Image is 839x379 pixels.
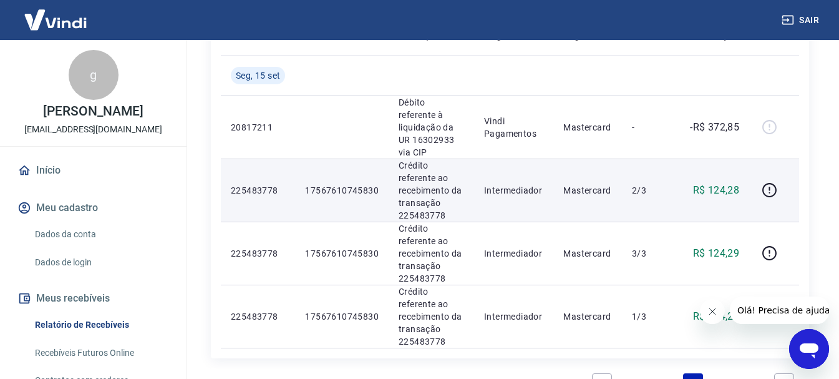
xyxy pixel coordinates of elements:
[693,246,740,261] p: R$ 124,29
[632,121,669,134] p: -
[693,183,740,198] p: R$ 124,28
[30,312,172,338] a: Relatório de Recebíveis
[30,250,172,275] a: Dados de login
[632,310,669,323] p: 1/3
[563,310,612,323] p: Mastercard
[484,115,543,140] p: Vindi Pagamentos
[779,9,824,32] button: Sair
[399,222,464,285] p: Crédito referente ao recebimento da transação 225483778
[30,340,172,366] a: Recebíveis Futuros Online
[15,1,96,39] img: Vindi
[632,184,669,197] p: 2/3
[231,121,285,134] p: 20817211
[563,184,612,197] p: Mastercard
[484,310,543,323] p: Intermediador
[563,247,612,260] p: Mastercard
[789,329,829,369] iframe: Botão para abrir a janela de mensagens
[563,121,612,134] p: Mastercard
[484,247,543,260] p: Intermediador
[231,184,285,197] p: 225483778
[399,96,464,159] p: Débito referente à liquidação da UR 16302933 via CIP
[399,285,464,348] p: Crédito referente ao recebimento da transação 225483778
[700,299,725,324] iframe: Fechar mensagem
[693,309,740,324] p: R$ 124,28
[231,310,285,323] p: 225483778
[43,105,143,118] p: [PERSON_NAME]
[632,247,669,260] p: 3/3
[236,69,280,82] span: Seg, 15 set
[305,310,379,323] p: 17567610745830
[24,123,162,136] p: [EMAIL_ADDRESS][DOMAIN_NAME]
[305,247,379,260] p: 17567610745830
[305,184,379,197] p: 17567610745830
[399,159,464,222] p: Crédito referente ao recebimento da transação 225483778
[730,297,829,324] iframe: Mensagem da empresa
[30,222,172,247] a: Dados da conta
[15,285,172,312] button: Meus recebíveis
[69,50,119,100] div: g
[231,247,285,260] p: 225483778
[690,120,739,135] p: -R$ 372,85
[15,194,172,222] button: Meu cadastro
[15,157,172,184] a: Início
[484,184,543,197] p: Intermediador
[7,9,105,19] span: Olá! Precisa de ajuda?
